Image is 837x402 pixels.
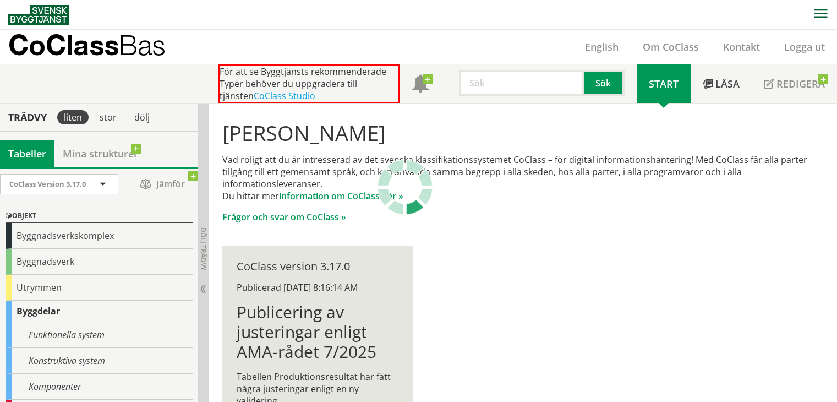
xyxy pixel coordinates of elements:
a: information om CoClass här » [279,190,403,202]
a: Start [637,64,691,103]
div: Komponenter [6,374,193,400]
div: CoClass version 3.17.0 [237,260,398,273]
div: Byggnadsverkskomplex [6,223,193,249]
div: Byggnadsverk [6,249,193,275]
span: CoClass Version 3.17.0 [9,179,86,189]
span: Jämför [129,175,195,194]
p: Vad roligt att du är intresserad av det svenska klassifikationssystemet CoClass – för digital inf... [222,154,824,202]
span: Läsa [715,77,740,90]
div: Utrymmen [6,275,193,301]
a: English [573,40,631,53]
div: För att se Byggtjänsts rekommenderade Typer behöver du uppgradera till tjänsten [218,64,400,103]
img: Laddar [378,160,433,215]
p: CoClass [8,39,166,51]
div: dölj [128,110,156,124]
a: Läsa [691,64,752,103]
a: Kontakt [711,40,772,53]
a: Logga ut [772,40,837,53]
span: Start [649,77,679,90]
div: Objekt [6,210,193,223]
span: Notifikationer [412,76,429,94]
div: Trädvy [2,111,53,123]
a: Om CoClass [631,40,711,53]
div: liten [57,110,89,124]
h1: Publicering av justeringar enligt AMA-rådet 7/2025 [237,302,398,362]
span: Bas [119,29,166,61]
a: Mina strukturer [54,140,146,167]
a: Frågor och svar om CoClass » [222,211,346,223]
a: Redigera [752,64,837,103]
div: Funktionella system [6,322,193,348]
div: Byggdelar [6,301,193,322]
h1: [PERSON_NAME] [222,121,824,145]
a: CoClass Studio [254,90,315,102]
input: Sök [459,70,584,96]
div: stor [93,110,123,124]
span: Redigera [776,77,825,90]
a: CoClassBas [8,30,189,64]
img: Svensk Byggtjänst [8,5,69,25]
button: Sök [584,70,625,96]
div: Konstruktiva system [6,348,193,374]
div: Publicerad [DATE] 8:16:14 AM [237,281,398,294]
span: Dölj trädvy [199,227,208,270]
